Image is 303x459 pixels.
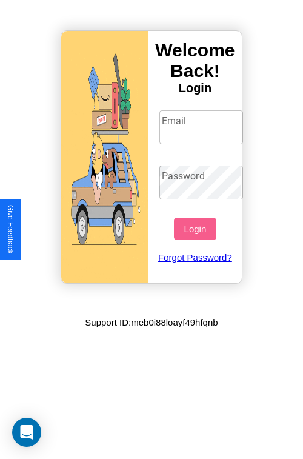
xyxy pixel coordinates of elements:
[153,240,238,275] a: Forgot Password?
[148,40,242,81] h3: Welcome Back!
[12,418,41,447] div: Open Intercom Messenger
[174,218,216,240] button: Login
[6,205,15,254] div: Give Feedback
[85,314,218,330] p: Support ID: meb0i88loayf49hfqnb
[61,31,148,283] img: gif
[148,81,242,95] h4: Login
